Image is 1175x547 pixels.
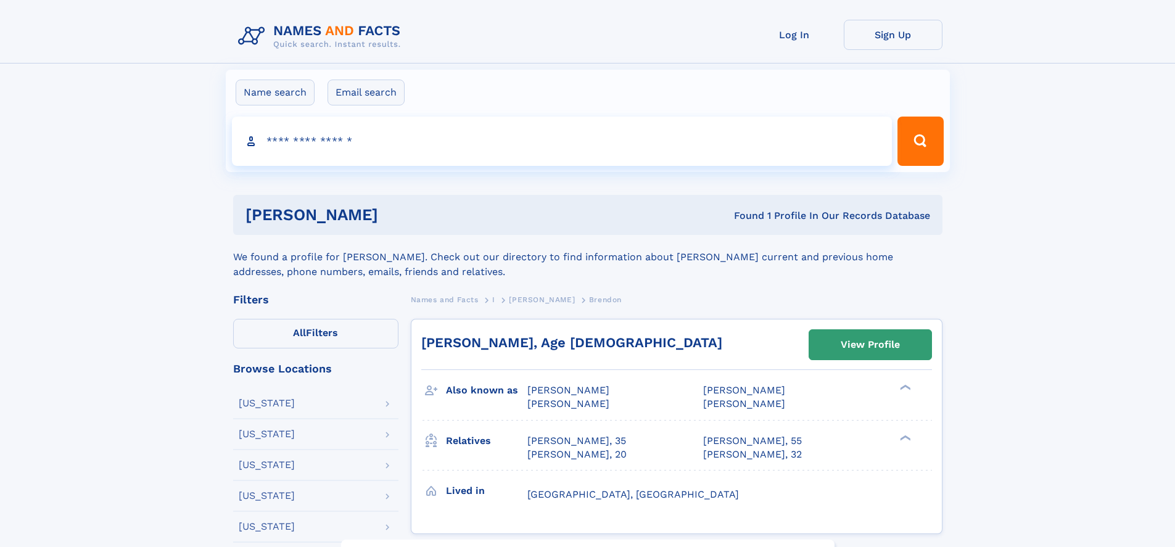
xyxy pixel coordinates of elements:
[897,117,943,166] button: Search Button
[233,235,942,279] div: We found a profile for [PERSON_NAME]. Check out our directory to find information about [PERSON_N...
[236,80,315,105] label: Name search
[897,384,912,392] div: ❯
[556,209,930,223] div: Found 1 Profile In Our Records Database
[446,380,527,401] h3: Also known as
[233,294,398,305] div: Filters
[809,330,931,360] a: View Profile
[492,295,495,304] span: I
[446,430,527,451] h3: Relatives
[745,20,844,50] a: Log In
[844,20,942,50] a: Sign Up
[232,117,893,166] input: search input
[492,292,495,307] a: I
[703,434,802,448] a: [PERSON_NAME], 55
[527,488,739,500] span: [GEOGRAPHIC_DATA], [GEOGRAPHIC_DATA]
[233,20,411,53] img: Logo Names and Facts
[527,398,609,409] span: [PERSON_NAME]
[527,384,609,396] span: [PERSON_NAME]
[239,460,295,470] div: [US_STATE]
[509,295,575,304] span: [PERSON_NAME]
[527,448,627,461] a: [PERSON_NAME], 20
[446,480,527,501] h3: Lived in
[421,335,722,350] a: [PERSON_NAME], Age [DEMOGRAPHIC_DATA]
[233,363,398,374] div: Browse Locations
[841,331,900,359] div: View Profile
[527,434,626,448] a: [PERSON_NAME], 35
[703,398,785,409] span: [PERSON_NAME]
[239,398,295,408] div: [US_STATE]
[703,384,785,396] span: [PERSON_NAME]
[239,522,295,532] div: [US_STATE]
[239,491,295,501] div: [US_STATE]
[293,327,306,339] span: All
[589,295,622,304] span: Brendon
[245,207,556,223] h1: [PERSON_NAME]
[703,448,802,461] a: [PERSON_NAME], 32
[509,292,575,307] a: [PERSON_NAME]
[233,319,398,348] label: Filters
[239,429,295,439] div: [US_STATE]
[411,292,479,307] a: Names and Facts
[897,434,912,442] div: ❯
[328,80,405,105] label: Email search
